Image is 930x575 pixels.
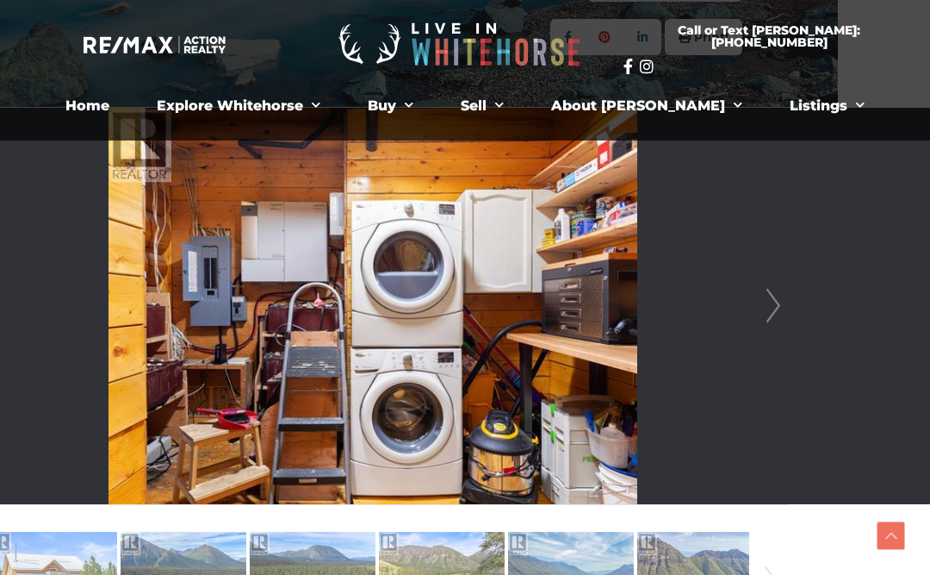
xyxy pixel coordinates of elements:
nav: Menu [17,89,913,123]
img: 1130 Annie Lake Road, Whitehorse South, Yukon Y1A 7A1 - Photo 17 - 16837 [108,108,636,504]
a: Explore Whitehorse [144,89,333,123]
a: Next [760,108,786,504]
a: Listings [777,89,877,123]
a: Buy [355,89,426,123]
a: Call or Text [PERSON_NAME]: [PHONE_NUMBER] [623,14,915,59]
a: Home [53,89,122,123]
a: About [PERSON_NAME] [538,89,755,123]
span: Call or Text [PERSON_NAME]: [PHONE_NUMBER] [644,24,895,48]
a: Sell [448,89,517,123]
